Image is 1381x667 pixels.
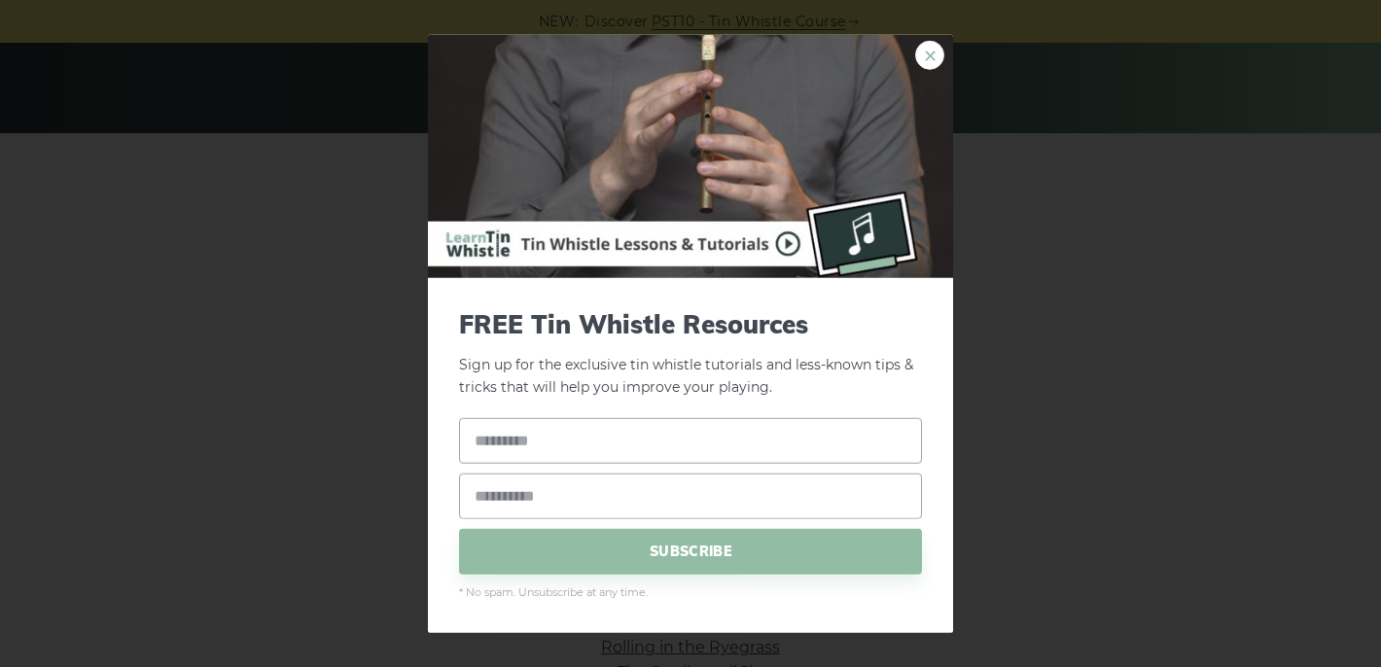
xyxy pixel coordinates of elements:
p: Sign up for the exclusive tin whistle tutorials and less-known tips & tricks that will help you i... [459,309,922,399]
span: FREE Tin Whistle Resources [459,309,922,339]
span: SUBSCRIBE [459,528,922,574]
span: * No spam. Unsubscribe at any time. [459,583,922,601]
a: × [915,41,944,70]
img: Tin Whistle Buying Guide Preview [428,35,953,278]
